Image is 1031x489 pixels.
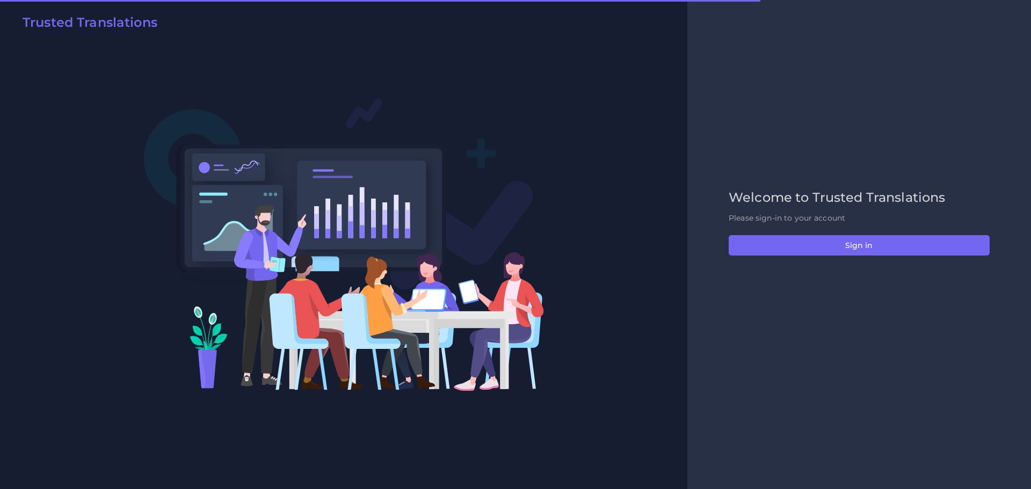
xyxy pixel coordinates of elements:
button: Sign in [729,235,990,256]
h2: Trusted Translations [23,15,157,31]
img: Login V2 [143,98,544,391]
p: Please sign-in to your account [729,213,990,224]
a: Trusted Translations [15,15,157,34]
h2: Welcome to Trusted Translations [729,190,990,206]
